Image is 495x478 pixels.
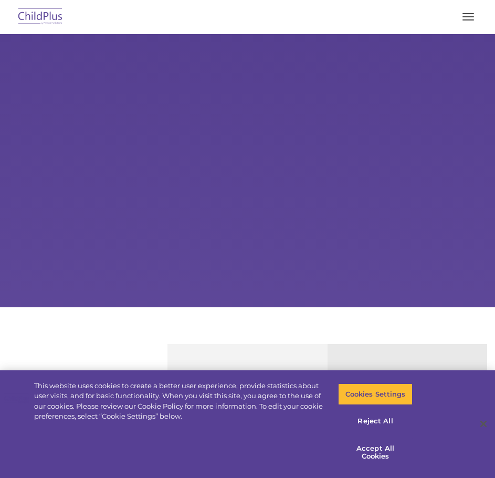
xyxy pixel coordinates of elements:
[16,5,65,29] img: ChildPlus by Procare Solutions
[472,412,495,435] button: Close
[338,383,412,406] button: Cookies Settings
[338,410,412,432] button: Reject All
[338,438,412,467] button: Accept All Cookies
[34,381,323,422] div: This website uses cookies to create a better user experience, provide statistics about user visit...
